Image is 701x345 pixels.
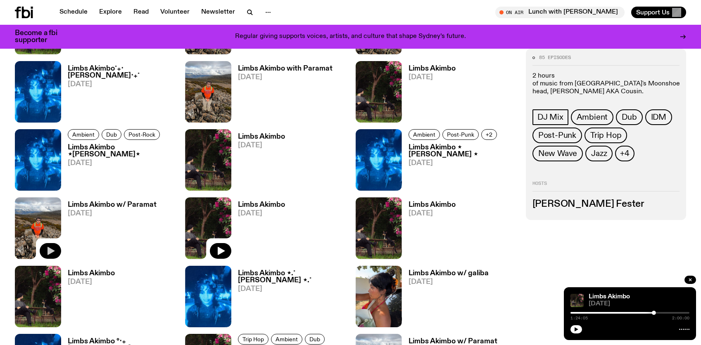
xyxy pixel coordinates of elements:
span: Ambient [276,336,298,342]
span: [DATE] [589,301,689,307]
span: [DATE] [409,160,516,167]
a: Post-Punk [532,128,582,143]
img: Jackson sits at an outdoor table, legs crossed and gazing at a black and brown dog also sitting a... [570,294,584,307]
h3: Limbs Akimbo w/ Paramat [409,338,497,345]
a: Ambient [271,334,302,345]
h3: Limbs Akimbo ⋆ [PERSON_NAME] ⋆ [409,144,516,158]
a: Ambient [68,129,99,140]
img: Jackson sits at an outdoor table, legs crossed and gazing at a black and brown dog also sitting a... [356,61,402,123]
span: [DATE] [238,74,333,81]
a: Limbs Akimbo w/ Paramat[DATE] [61,201,157,259]
p: Regular giving supports voices, artists, and culture that shape Sydney’s future. [235,33,466,40]
h2: Hosts [532,181,680,191]
a: Limbs Akimbo[DATE] [402,65,456,123]
span: Dub [309,336,320,342]
span: Support Us [636,9,670,16]
span: Post-Punk [447,131,474,137]
a: Limbs Akimbo w/ galiba[DATE] [402,270,489,327]
h3: Limbs Akimbo [238,201,285,208]
button: +4 [615,146,634,161]
span: [DATE] [409,210,456,217]
a: Dub [305,334,325,345]
a: Volunteer [155,7,195,18]
a: Trip Hop [238,334,269,345]
span: Dub [106,131,117,137]
span: 1:24:05 [570,316,588,320]
img: Jackson sits at an outdoor table, legs crossed and gazing at a black and brown dog also sitting a... [185,129,231,191]
a: Limbs Akimbo ⋆.˚ [PERSON_NAME] ⋆.˚[DATE] [231,270,345,327]
a: Limbs Akimbo˚₊‧[PERSON_NAME]‧₊˚[DATE] [61,65,175,123]
a: Limbs Akimbo[DATE] [61,270,115,327]
span: Post-Rock [128,131,155,137]
span: 85 episodes [539,55,571,60]
a: Schedule [55,7,93,18]
a: Jazz [585,146,613,161]
span: [DATE] [238,286,345,293]
a: Ambient [409,129,440,140]
a: Limbs Akimbo [589,293,630,300]
span: Dub [622,113,637,122]
h3: Limbs Akimbo [409,201,456,208]
a: New Wave [532,146,583,161]
span: Ambient [577,113,608,122]
a: Limbs Akimbo with Paramat[DATE] [231,65,333,123]
span: [DATE] [238,210,285,217]
a: IDM [645,109,672,125]
span: Trip Hop [590,131,621,140]
h3: Limbs Akimbo w/ galiba [409,270,489,277]
a: Post-Rock [124,129,160,140]
a: Trip Hop [585,128,627,143]
span: [DATE] [68,160,175,167]
a: Ambient [571,109,614,125]
h3: Limbs Akimbo w/ Paramat [68,201,157,208]
span: [DATE] [68,279,115,286]
a: Limbs Akimbo ⋆[PERSON_NAME]⋆[DATE] [61,144,175,191]
a: Dub [616,109,642,125]
span: +2 [486,131,492,137]
span: [DATE] [238,142,285,149]
span: IDM [651,113,666,122]
a: DJ Mix [532,109,568,125]
span: Ambient [413,131,435,137]
a: Newsletter [196,7,240,18]
h3: Limbs Akimbo [68,270,115,277]
a: Explore [94,7,127,18]
a: Limbs Akimbo[DATE] [231,201,285,259]
span: [DATE] [409,74,456,81]
img: Jackson sits at an outdoor table, legs crossed and gazing at a black and brown dog also sitting a... [15,266,61,327]
img: Jackson sits at an outdoor table, legs crossed and gazing at a black and brown dog also sitting a... [356,197,402,259]
span: Post-Punk [538,131,576,140]
span: +4 [620,149,630,158]
span: 2:00:00 [672,316,689,320]
a: Dub [102,129,121,140]
h3: Limbs Akimbo [238,133,285,140]
h3: Limbs Akimbo with Paramat [238,65,333,72]
span: Ambient [72,131,95,137]
a: Limbs Akimbo[DATE] [231,133,285,191]
h3: Limbs Akimbo [409,65,456,72]
span: DJ Mix [537,113,563,122]
a: Limbs Akimbo ⋆ [PERSON_NAME] ⋆[DATE] [402,144,516,191]
span: Trip Hop [242,336,264,342]
a: Limbs Akimbo[DATE] [402,201,456,259]
span: [DATE] [68,81,175,88]
span: Jazz [591,149,607,158]
span: [DATE] [409,279,489,286]
button: +2 [481,129,497,140]
p: 2 hours of music from [GEOGRAPHIC_DATA]'s Moonshoe Label head, [PERSON_NAME] AKA Cousin. [532,72,680,96]
button: On AirLunch with [PERSON_NAME] [495,7,625,18]
h3: Limbs Akimbo ⋆.˚ [PERSON_NAME] ⋆.˚ [238,270,345,284]
a: Post-Punk [442,129,479,140]
a: Read [128,7,154,18]
h3: Limbs Akimbo˚₊‧[PERSON_NAME]‧₊˚ [68,65,175,79]
span: New Wave [538,149,577,158]
button: Support Us [631,7,686,18]
h3: [PERSON_NAME] Fester [532,200,680,209]
h3: Become a fbi supporter [15,30,68,44]
h3: Limbs Akimbo ⋆[PERSON_NAME]⋆ [68,144,175,158]
span: [DATE] [68,210,157,217]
